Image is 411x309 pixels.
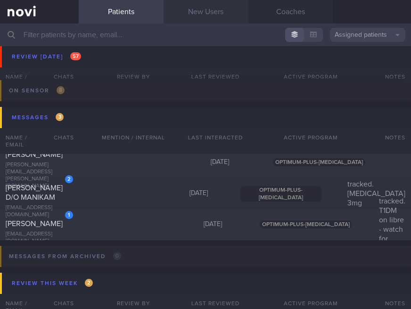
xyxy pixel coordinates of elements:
span: [PERSON_NAME] [6,220,63,228]
div: 1 [65,211,73,219]
div: [EMAIL_ADDRESS][DOMAIN_NAME] [6,60,73,74]
div: Review this week [9,277,95,290]
div: Chats [41,128,79,147]
button: Assigned patients [330,28,405,42]
div: tracked. [MEDICAL_DATA] 3mg [342,179,411,208]
div: 2 [65,175,73,183]
span: OPTIMUM-PLUS-[MEDICAL_DATA] [260,220,352,228]
div: On sensor [7,84,67,97]
span: 2 [85,279,93,287]
div: Last Interacted [174,128,256,147]
div: Messages [9,111,66,124]
div: [DATE] [93,55,173,63]
div: [DATE] [172,55,252,63]
div: Mention / Internal [93,128,175,147]
div: [PERSON_NAME][EMAIL_ADDRESS][PERSON_NAME][DOMAIN_NAME] [6,162,73,190]
span: 0 [113,252,121,260]
span: [PERSON_NAME] D/O MANIKAM [6,184,63,201]
div: [EMAIL_ADDRESS][DOMAIN_NAME] [6,231,73,245]
div: tracked. T1DM on libre - watch for hypos [373,196,411,253]
span: OPTIMUM-PLUS-MOUNJARO [265,55,345,63]
div: Notes [379,128,411,147]
span: OPTIMUM-PLUS-[MEDICAL_DATA] [273,158,365,166]
span: 8 [57,86,65,94]
div: [DATE] [178,158,263,167]
div: Messages from Archived [7,250,123,263]
span: [PERSON_NAME] [6,49,63,57]
span: OPTIMUM-PLUS-[MEDICAL_DATA] [240,186,322,202]
div: Tracked. Grethe [372,49,411,68]
div: [DATE] [173,220,253,229]
span: 3 [56,113,64,121]
div: [DATE] [164,189,234,198]
div: Active Program [256,128,365,147]
span: [PERSON_NAME] [6,151,63,158]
